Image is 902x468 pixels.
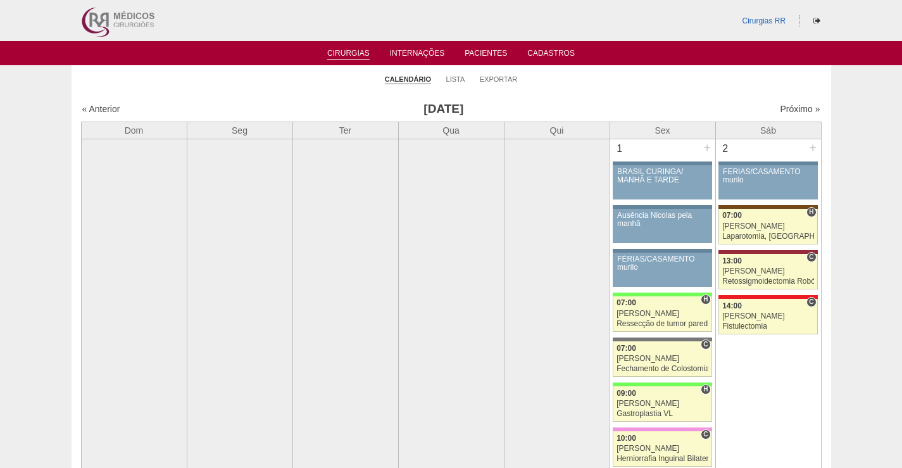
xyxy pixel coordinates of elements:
[613,383,711,386] div: Key: Brasil
[617,212,708,228] div: Ausência Nicolas pela manhã
[718,250,817,254] div: Key: Sírio Libanês
[718,295,817,299] div: Key: Assunção
[390,49,445,61] a: Internações
[718,161,817,165] div: Key: Aviso
[806,297,816,307] span: Consultório
[613,386,711,422] a: H 09:00 [PERSON_NAME] Gastroplastia VL
[613,338,711,341] div: Key: Santa Catarina
[722,256,742,265] span: 13:00
[327,49,370,60] a: Cirurgias
[718,209,817,244] a: H 07:00 [PERSON_NAME] Laparotomia, [GEOGRAPHIC_DATA], Drenagem, Bridas
[718,205,817,209] div: Key: Santa Joana
[610,122,715,139] th: Sex
[701,339,710,350] span: Consultório
[613,161,711,165] div: Key: Aviso
[718,165,817,199] a: FÉRIAS/CASAMENTO murilo
[292,122,398,139] th: Ter
[617,320,708,328] div: Ressecção de tumor parede abdominal pélvica
[723,168,813,184] div: FÉRIAS/CASAMENTO murilo
[613,249,711,253] div: Key: Aviso
[504,122,610,139] th: Qui
[613,293,711,296] div: Key: Brasil
[806,252,816,262] span: Consultório
[701,384,710,395] span: Hospital
[617,389,636,398] span: 09:00
[617,255,708,272] div: FÉRIAS/CASAMENTO murilo
[613,253,711,287] a: FÉRIAS/CASAMENTO murilo
[610,139,630,158] div: 1
[780,104,820,114] a: Próximo »
[446,75,465,84] a: Lista
[722,222,814,231] div: [PERSON_NAME]
[613,431,711,467] a: C 10:00 [PERSON_NAME] Herniorrafia Inguinal Bilateral
[808,139,818,156] div: +
[613,427,711,431] div: Key: Albert Einstein
[722,267,814,275] div: [PERSON_NAME]
[722,232,814,241] div: Laparotomia, [GEOGRAPHIC_DATA], Drenagem, Bridas
[613,341,711,377] a: C 07:00 [PERSON_NAME] Fechamento de Colostomia ou Enterostomia
[613,165,711,199] a: BRASIL CURINGA/ MANHÃ E TARDE
[806,207,816,217] span: Hospital
[722,301,742,310] span: 14:00
[82,104,120,114] a: « Anterior
[617,455,708,463] div: Herniorrafia Inguinal Bilateral
[722,277,814,286] div: Retossigmoidectomia Robótica
[702,139,713,156] div: +
[617,298,636,307] span: 07:00
[813,17,820,25] i: Sair
[716,139,736,158] div: 2
[617,365,708,373] div: Fechamento de Colostomia ou Enterostomia
[617,434,636,443] span: 10:00
[480,75,518,84] a: Exportar
[722,322,814,331] div: Fistulectomia
[385,75,431,84] a: Calendário
[613,296,711,332] a: H 07:00 [PERSON_NAME] Ressecção de tumor parede abdominal pélvica
[718,254,817,289] a: C 13:00 [PERSON_NAME] Retossigmoidectomia Robótica
[617,310,708,318] div: [PERSON_NAME]
[722,312,814,320] div: [PERSON_NAME]
[617,445,708,453] div: [PERSON_NAME]
[398,122,504,139] th: Qua
[701,294,710,305] span: Hospital
[718,299,817,334] a: C 14:00 [PERSON_NAME] Fistulectomia
[613,209,711,243] a: Ausência Nicolas pela manhã
[613,205,711,209] div: Key: Aviso
[617,410,708,418] div: Gastroplastia VL
[701,429,710,440] span: Consultório
[465,49,507,61] a: Pacientes
[617,400,708,408] div: [PERSON_NAME]
[742,16,786,25] a: Cirurgias RR
[187,122,292,139] th: Seg
[527,49,575,61] a: Cadastros
[715,122,821,139] th: Sáb
[722,211,742,220] span: 07:00
[259,100,628,118] h3: [DATE]
[81,122,187,139] th: Dom
[617,168,708,184] div: BRASIL CURINGA/ MANHÃ E TARDE
[617,344,636,353] span: 07:00
[617,355,708,363] div: [PERSON_NAME]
